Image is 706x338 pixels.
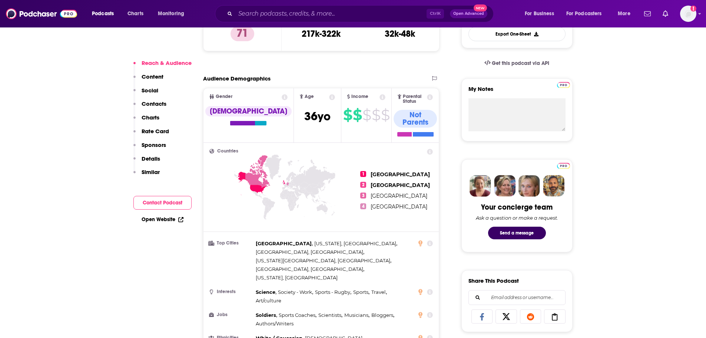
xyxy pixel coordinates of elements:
[142,155,160,162] p: Details
[544,309,566,324] a: Copy Link
[566,9,602,19] span: For Podcasters
[641,7,654,20] a: Show notifications dropdown
[351,94,368,99] span: Income
[343,109,352,121] span: $
[427,9,444,19] span: Ctrl K
[381,109,390,121] span: $
[133,59,192,73] button: Reach & Audience
[142,141,166,148] p: Sponsors
[142,87,158,94] p: Social
[209,289,253,294] h3: Interests
[314,240,396,246] span: [US_STATE], [GEOGRAPHIC_DATA]
[278,288,313,296] span: ,
[518,175,540,197] img: Jules Profile
[492,60,549,66] span: Get this podcast via API
[360,203,366,209] span: 4
[618,9,630,19] span: More
[371,288,387,296] span: ,
[371,311,394,319] span: ,
[371,289,386,295] span: Travel
[371,203,427,210] span: [GEOGRAPHIC_DATA]
[92,9,114,19] span: Podcasts
[235,8,427,20] input: Search podcasts, credits, & more...
[385,28,415,39] h3: 32k-48k
[344,312,368,318] span: Musicians
[133,168,160,182] button: Similar
[256,321,294,326] span: Authors/Writers
[256,256,391,265] span: ,
[256,298,281,303] span: Art/culture
[468,85,566,98] label: My Notes
[476,215,558,221] div: Ask a question or make a request.
[222,5,501,22] div: Search podcasts, credits, & more...
[123,8,148,20] a: Charts
[561,8,613,20] button: open menu
[153,8,194,20] button: open menu
[256,249,363,255] span: [GEOGRAPHIC_DATA], [GEOGRAPHIC_DATA]
[127,9,143,19] span: Charts
[394,110,437,128] div: Not Parents
[142,114,159,121] p: Charts
[371,312,393,318] span: Bloggers
[231,26,254,41] p: 71
[468,290,566,305] div: Search followers
[360,193,366,198] span: 3
[353,109,362,121] span: $
[613,8,640,20] button: open menu
[318,311,342,319] span: ,
[557,162,570,169] a: Pro website
[557,81,570,88] a: Pro website
[557,163,570,169] img: Podchaser Pro
[362,109,371,121] span: $
[481,203,553,212] div: Your concierge team
[256,265,364,273] span: ,
[142,100,166,107] p: Contacts
[494,175,516,197] img: Barbara Profile
[133,87,158,101] button: Social
[450,9,487,18] button: Open AdvancedNew
[142,216,183,223] a: Open Website
[133,73,163,87] button: Content
[478,54,556,72] a: Get this podcast via API
[543,175,564,197] img: Jon Profile
[158,9,184,19] span: Monitoring
[133,114,159,128] button: Charts
[6,7,77,21] img: Podchaser - Follow, Share and Rate Podcasts
[256,312,276,318] span: Soldiers
[468,277,519,284] h3: Share This Podcast
[142,128,169,135] p: Rate Card
[142,59,192,66] p: Reach & Audience
[353,288,369,296] span: ,
[680,6,696,22] img: User Profile
[315,288,351,296] span: ,
[256,266,363,272] span: [GEOGRAPHIC_DATA], [GEOGRAPHIC_DATA]
[142,168,160,175] p: Similar
[318,312,341,318] span: Scientists
[660,7,671,20] a: Show notifications dropdown
[133,100,166,114] button: Contacts
[256,257,390,263] span: [US_STATE][GEOGRAPHIC_DATA], [GEOGRAPHIC_DATA]
[256,239,313,248] span: ,
[680,6,696,22] span: Logged in as tfnewsroom
[557,82,570,88] img: Podchaser Pro
[471,309,493,324] a: Share on Facebook
[142,73,163,80] p: Content
[495,309,517,324] a: Share on X/Twitter
[475,291,559,305] input: Email address or username...
[353,289,368,295] span: Sports
[680,6,696,22] button: Show profile menu
[256,288,276,296] span: ,
[520,309,541,324] a: Share on Reddit
[315,289,350,295] span: Sports - Rugby
[256,248,364,256] span: ,
[488,227,546,239] button: Send a message
[256,311,277,319] span: ,
[474,4,487,12] span: New
[304,109,331,124] span: 36 yo
[360,182,366,188] span: 2
[209,312,253,317] h3: Jobs
[371,182,430,188] span: [GEOGRAPHIC_DATA]
[217,149,238,154] span: Countries
[133,155,160,169] button: Details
